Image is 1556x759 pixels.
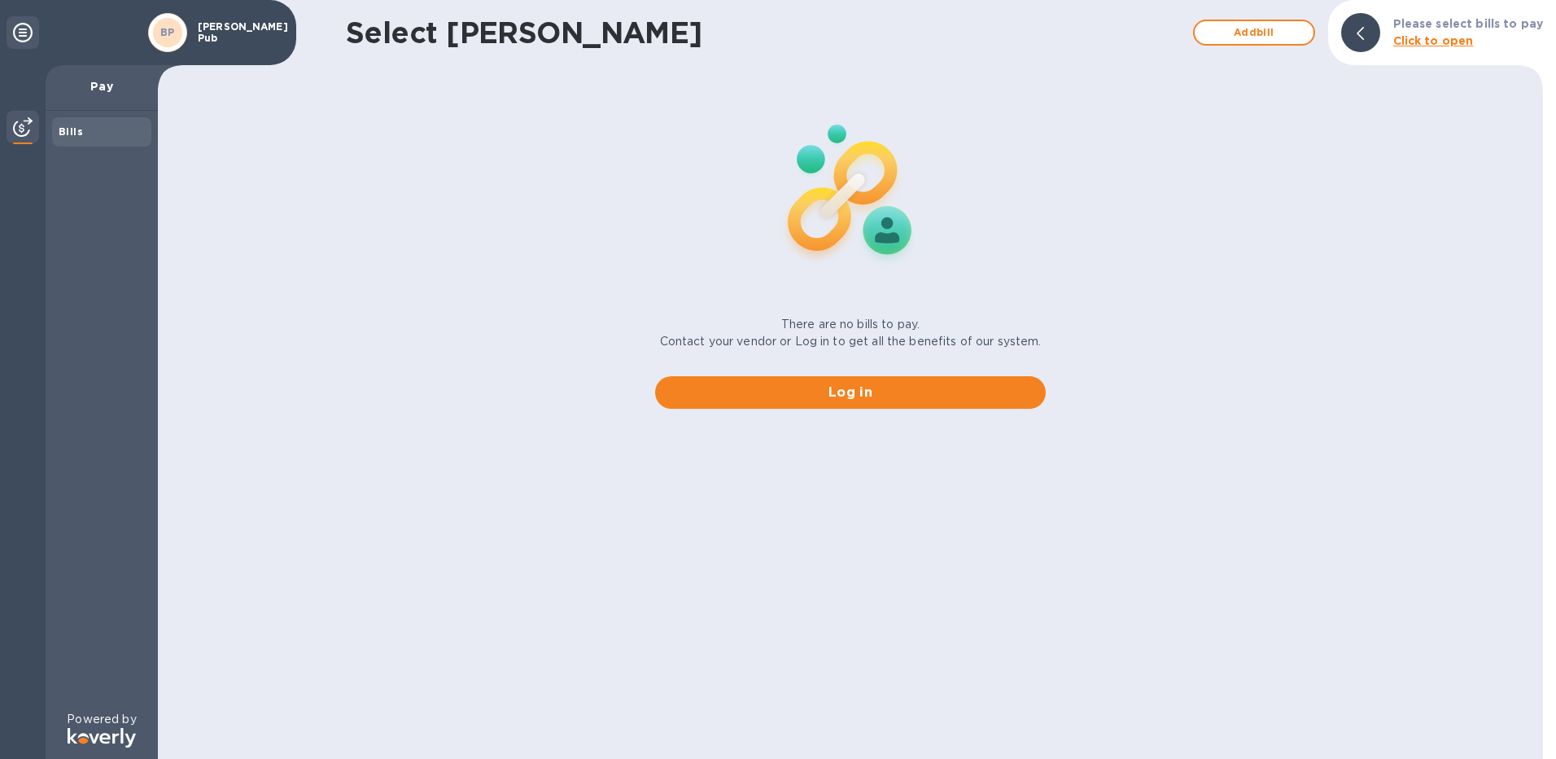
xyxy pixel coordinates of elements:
[1393,17,1543,30] b: Please select bills to pay
[1208,23,1300,42] span: Add bill
[1393,34,1474,47] b: Click to open
[59,125,83,138] b: Bills
[660,316,1042,350] p: There are no bills to pay. Contact your vendor or Log in to get all the benefits of our system.
[198,21,279,44] p: [PERSON_NAME] Pub
[1193,20,1315,46] button: Addbill
[160,26,175,38] b: BP
[655,376,1046,409] button: Log in
[68,728,136,748] img: Logo
[668,383,1033,402] span: Log in
[346,15,1185,50] h1: Select [PERSON_NAME]
[59,78,145,94] p: Pay
[67,711,136,728] p: Powered by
